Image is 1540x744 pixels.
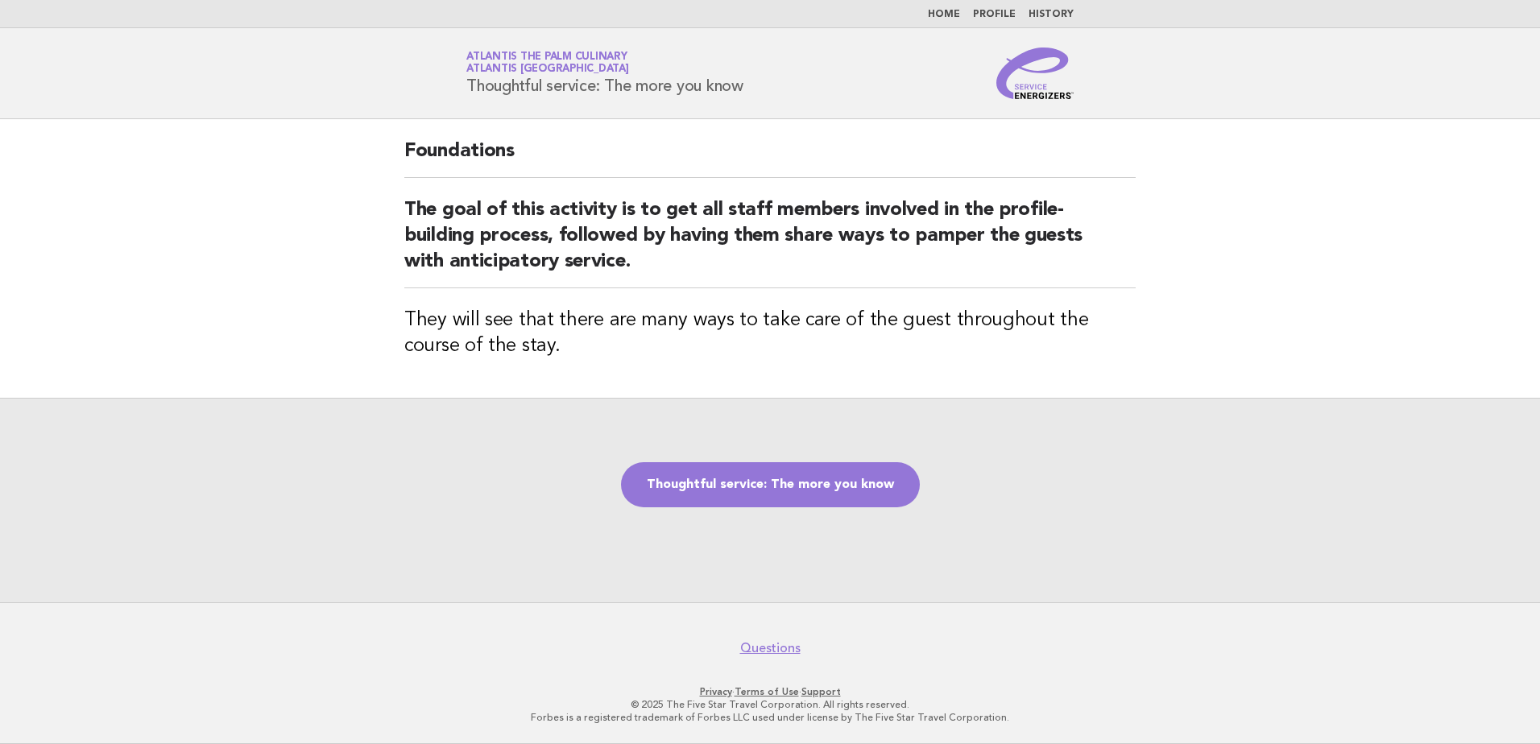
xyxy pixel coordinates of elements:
span: Atlantis [GEOGRAPHIC_DATA] [466,64,629,75]
a: Terms of Use [735,686,799,697]
a: Questions [740,640,801,656]
a: Home [928,10,960,19]
a: Atlantis The Palm CulinaryAtlantis [GEOGRAPHIC_DATA] [466,52,629,74]
img: Service Energizers [996,48,1074,99]
h1: Thoughtful service: The more you know [466,52,743,94]
p: © 2025 The Five Star Travel Corporation. All rights reserved. [277,698,1263,711]
a: Profile [973,10,1016,19]
a: Privacy [700,686,732,697]
a: Thoughtful service: The more you know [621,462,920,507]
p: · · [277,685,1263,698]
h3: They will see that there are many ways to take care of the guest throughout the course of the stay. [404,308,1136,359]
a: Support [801,686,841,697]
h2: Foundations [404,138,1136,178]
a: History [1029,10,1074,19]
h2: The goal of this activity is to get all staff members involved in the profile-building process, f... [404,197,1136,288]
p: Forbes is a registered trademark of Forbes LLC used under license by The Five Star Travel Corpora... [277,711,1263,724]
